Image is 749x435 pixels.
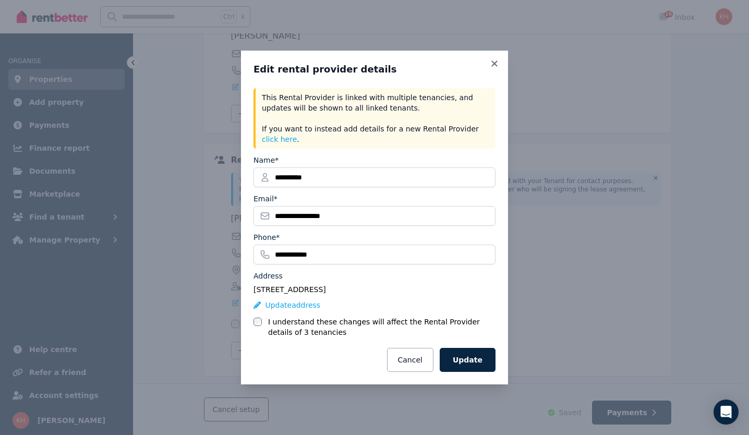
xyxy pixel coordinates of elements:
p: This Rental Provider is linked with multiple tenancies, and updates will be shown to all linked t... [262,92,489,144]
label: Email* [253,194,277,204]
label: I understand these changes will affect the Rental Provider details of 3 tenancies [268,317,496,337]
div: Open Intercom Messenger [714,400,739,425]
button: Updateaddress [253,300,320,310]
button: Update [440,348,496,372]
button: click here [262,134,297,144]
span: [STREET_ADDRESS] [253,285,326,294]
h3: Edit rental provider details [253,63,496,76]
button: Cancel [387,348,433,372]
label: Name* [253,155,279,165]
label: Phone* [253,232,280,243]
label: Address [253,271,283,281]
